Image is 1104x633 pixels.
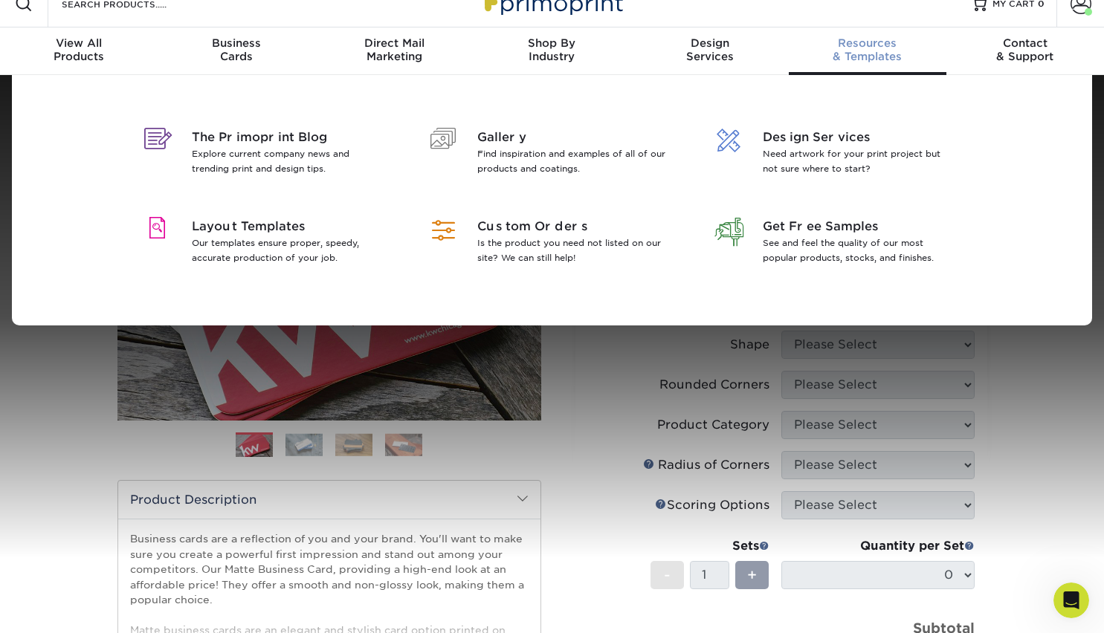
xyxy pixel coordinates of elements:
[1053,582,1089,618] iframe: Intercom live chat
[763,146,955,176] p: Need artwork for your print project but not sure where to start?
[789,27,946,75] a: Resources& Templates
[747,564,757,586] span: +
[192,218,384,236] span: Layout Templates
[706,111,969,200] a: Design Services Need artwork for your print project but not sure where to start?
[477,146,670,176] p: Find inspiration and examples of all of our products and coatings.
[706,200,969,289] a: Get Free Samples See and feel the quality of our most popular products, stocks, and finishes.
[477,218,670,236] span: Custom Orders
[763,218,955,236] span: Get Free Samples
[789,36,946,50] span: Resources
[4,588,126,628] iframe: Google Customer Reviews
[114,7,177,19] h1: Primoprint
[315,36,473,63] div: Marketing
[789,36,946,63] div: & Templates
[158,27,315,75] a: BusinessCards
[631,27,789,75] a: DesignServices
[13,455,285,481] textarea: Message…
[23,487,35,499] button: Emoji picker
[421,200,684,289] a: Custom Orders Is the product you need not listed on our site? We can still help!
[946,36,1104,50] span: Contact
[192,146,384,176] p: Explore current company news and trending print and design tips.
[763,236,955,265] p: See and feel the quality of our most popular products, stocks, and finishes.
[473,36,630,50] span: Shop By
[946,27,1104,75] a: Contact& Support
[946,36,1104,63] div: & Support
[192,236,384,265] p: Our templates ensure proper, speedy, accurate production of your job.
[421,111,684,200] a: Gallery Find inspiration and examples of all of our products and coatings.
[477,129,670,146] span: Gallery
[126,19,195,33] p: A few minutes
[192,129,384,146] span: The Primoprint Blog
[233,6,261,34] button: Home
[473,27,630,75] a: Shop ByIndustry
[158,36,315,63] div: Cards
[135,200,398,289] a: Layout Templates Our templates ensure proper, speedy, accurate production of your job.
[664,564,671,586] span: -
[135,111,398,200] a: The Primoprint Blog Explore current company news and trending print and design tips.
[763,129,955,146] span: Design Services
[254,481,279,504] button: Send a message…
[473,36,630,63] div: Industry
[261,6,288,33] div: Close
[631,36,789,63] div: Services
[477,236,670,265] p: Is the product you need not listed on our site? We can still help!
[631,36,789,50] span: Design
[315,36,473,50] span: Direct Mail
[315,27,473,75] a: Direct MailMarketing
[158,36,315,50] span: Business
